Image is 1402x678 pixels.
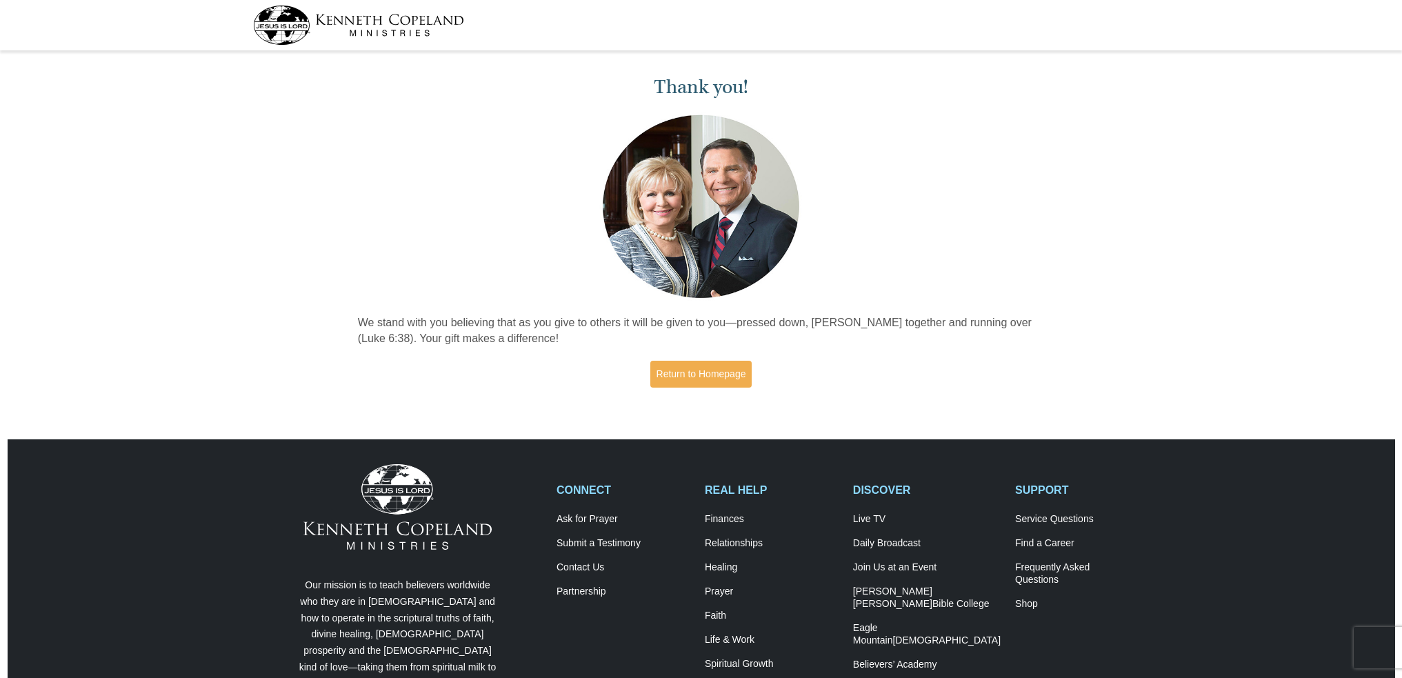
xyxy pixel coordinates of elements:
a: Prayer [705,586,839,598]
a: Submit a Testimony [557,537,690,550]
a: Shop [1015,598,1149,610]
h1: Thank you! [358,76,1045,99]
a: Faith [705,610,839,622]
a: Live TV [853,513,1001,526]
a: Healing [705,561,839,574]
span: Bible College [932,598,990,609]
a: Return to Homepage [650,361,752,388]
a: [PERSON_NAME] [PERSON_NAME]Bible College [853,586,1001,610]
img: Kenneth Copeland Ministries [303,464,492,550]
a: Eagle Mountain[DEMOGRAPHIC_DATA] [853,622,1001,647]
h2: SUPPORT [1015,483,1149,497]
h2: REAL HELP [705,483,839,497]
a: Frequently AskedQuestions [1015,561,1149,586]
a: Spiritual Growth [705,658,839,670]
a: Service Questions [1015,513,1149,526]
a: Join Us at an Event [853,561,1001,574]
a: Relationships [705,537,839,550]
h2: DISCOVER [853,483,1001,497]
span: [DEMOGRAPHIC_DATA] [892,635,1001,646]
a: Life & Work [705,634,839,646]
a: Believers’ Academy [853,659,1001,671]
p: We stand with you believing that as you give to others it will be given to you—pressed down, [PER... [358,315,1045,347]
img: Kenneth and Gloria [599,112,803,301]
a: Finances [705,513,839,526]
h2: CONNECT [557,483,690,497]
a: Contact Us [557,561,690,574]
a: Ask for Prayer [557,513,690,526]
img: kcm-header-logo.svg [253,6,464,45]
a: Partnership [557,586,690,598]
a: Daily Broadcast [853,537,1001,550]
a: Find a Career [1015,537,1149,550]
